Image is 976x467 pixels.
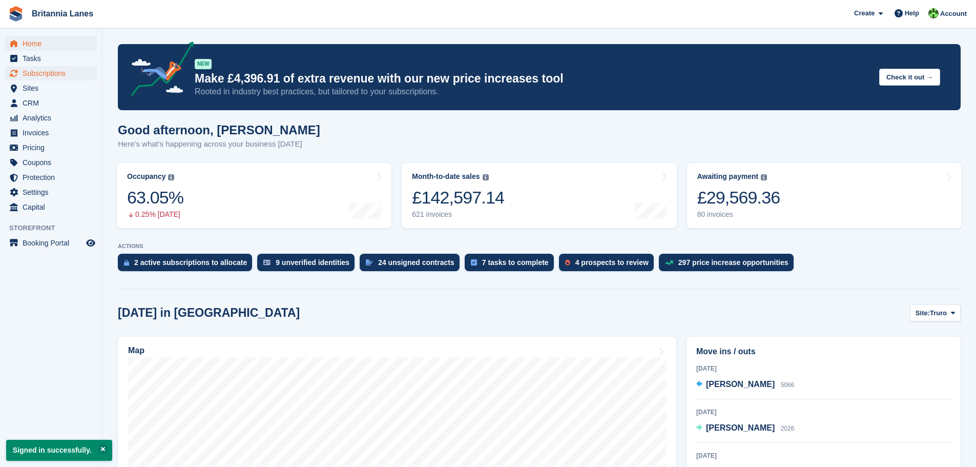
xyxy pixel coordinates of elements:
img: icon-info-grey-7440780725fd019a000dd9b08b2336e03edf1995a4989e88bcd33f0948082b44.svg [761,174,767,180]
div: Occupancy [127,172,165,181]
div: 4 prospects to review [575,258,649,267]
a: menu [5,36,97,51]
a: Britannia Lanes [28,5,97,22]
button: Site: Truro [910,304,961,321]
a: 9 unverified identities [257,254,360,276]
span: Analytics [23,111,84,125]
a: [PERSON_NAME] 5066 [696,378,794,392]
div: £29,569.36 [697,187,780,208]
a: menu [5,140,97,155]
span: Booking Portal [23,236,84,250]
div: 24 unsigned contracts [378,258,454,267]
img: icon-info-grey-7440780725fd019a000dd9b08b2336e03edf1995a4989e88bcd33f0948082b44.svg [483,174,489,180]
img: icon-info-grey-7440780725fd019a000dd9b08b2336e03edf1995a4989e88bcd33f0948082b44.svg [168,174,174,180]
span: [PERSON_NAME] [706,380,775,389]
a: menu [5,51,97,66]
span: Tasks [23,51,84,66]
span: Subscriptions [23,66,84,80]
a: Preview store [85,237,97,249]
a: menu [5,126,97,140]
div: 2 active subscriptions to allocate [134,258,247,267]
h1: Good afternoon, [PERSON_NAME] [118,123,320,137]
img: task-75834270c22a3079a89374b754ae025e5fb1db73e45f91037f5363f120a921f8.svg [471,259,477,266]
h2: Map [128,346,144,355]
a: Occupancy 63.05% 0.25% [DATE] [117,163,391,228]
a: menu [5,111,97,125]
a: menu [5,155,97,170]
img: Robert Parr [928,8,939,18]
span: Settings [23,185,84,199]
img: prospect-51fa495bee0391a8d652442698ab0144808aea92771e9ea1ae160a38d050c398.svg [565,259,570,266]
a: menu [5,185,97,199]
span: Pricing [23,140,84,155]
span: Capital [23,200,84,214]
div: Awaiting payment [697,172,759,181]
span: Protection [23,170,84,185]
img: price-adjustments-announcement-icon-8257ccfd72463d97f412b2fc003d46551f7dbcb40ab6d574587a9cd5c0d94... [122,42,194,100]
div: 9 unverified identities [276,258,349,267]
span: Truro [930,308,947,318]
img: contract_signature_icon-13c848040528278c33f63329250d36e43548de30e8caae1d1a13099fd9432cc5.svg [366,259,373,266]
span: [PERSON_NAME] [706,423,775,432]
a: menu [5,200,97,214]
a: 4 prospects to review [559,254,659,276]
span: Site: [916,308,930,318]
a: [PERSON_NAME] 2026 [696,422,794,435]
p: Signed in successfully. [6,440,112,461]
span: Help [905,8,919,18]
a: Month-to-date sales £142,597.14 621 invoices [402,163,676,228]
p: Rooted in industry best practices, but tailored to your subscriptions. [195,86,871,97]
span: Home [23,36,84,51]
span: Storefront [9,223,102,233]
span: Sites [23,81,84,95]
a: menu [5,96,97,110]
div: NEW [195,59,212,69]
div: [DATE] [696,364,951,373]
span: Invoices [23,126,84,140]
a: Awaiting payment £29,569.36 80 invoices [687,163,962,228]
div: 621 invoices [412,210,504,219]
img: active_subscription_to_allocate_icon-d502201f5373d7db506a760aba3b589e785aa758c864c3986d89f69b8ff3... [124,259,129,266]
button: Check it out → [879,69,940,86]
span: CRM [23,96,84,110]
img: verify_identity-adf6edd0f0f0b5bbfe63781bf79b02c33cf7c696d77639b501bdc392416b5a36.svg [263,259,271,266]
div: 80 invoices [697,210,780,219]
div: [DATE] [696,408,951,417]
a: 297 price increase opportunities [659,254,799,276]
div: 0.25% [DATE] [127,210,183,219]
p: ACTIONS [118,243,961,250]
img: stora-icon-8386f47178a22dfd0bd8f6a31ec36ba5ce8667c1dd55bd0f319d3a0aa187defe.svg [8,6,24,22]
span: Coupons [23,155,84,170]
img: price_increase_opportunities-93ffe204e8149a01c8c9dc8f82e8f89637d9d84a8eef4429ea346261dce0b2c0.svg [665,260,673,265]
span: 5066 [781,381,795,389]
a: 7 tasks to complete [465,254,559,276]
a: 2 active subscriptions to allocate [118,254,257,276]
a: menu [5,236,97,250]
a: 24 unsigned contracts [360,254,465,276]
p: Make £4,396.91 of extra revenue with our new price increases tool [195,71,871,86]
div: Month-to-date sales [412,172,480,181]
div: 63.05% [127,187,183,208]
a: menu [5,66,97,80]
div: 7 tasks to complete [482,258,549,267]
h2: Move ins / outs [696,346,951,358]
span: 2026 [781,425,795,432]
p: Here's what's happening across your business [DATE] [118,138,320,150]
a: menu [5,81,97,95]
div: £142,597.14 [412,187,504,208]
div: 297 price increase opportunities [678,258,788,267]
a: menu [5,170,97,185]
span: Create [854,8,875,18]
span: Account [940,9,967,19]
div: [DATE] [696,451,951,460]
h2: [DATE] in [GEOGRAPHIC_DATA] [118,306,300,320]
